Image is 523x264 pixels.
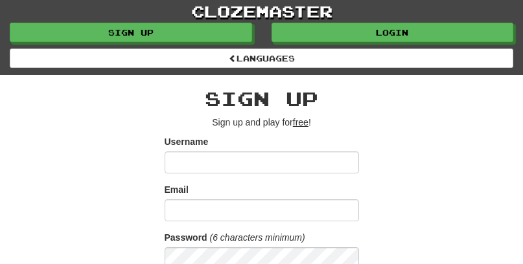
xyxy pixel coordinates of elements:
[165,135,209,148] label: Username
[210,232,305,243] em: (6 characters minimum)
[293,117,308,127] u: free
[10,23,252,42] a: Sign up
[165,116,359,129] p: Sign up and play for !
[165,231,207,244] label: Password
[272,23,514,42] a: Login
[165,183,189,196] label: Email
[165,88,359,109] h2: Sign up
[10,49,513,68] a: Languages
